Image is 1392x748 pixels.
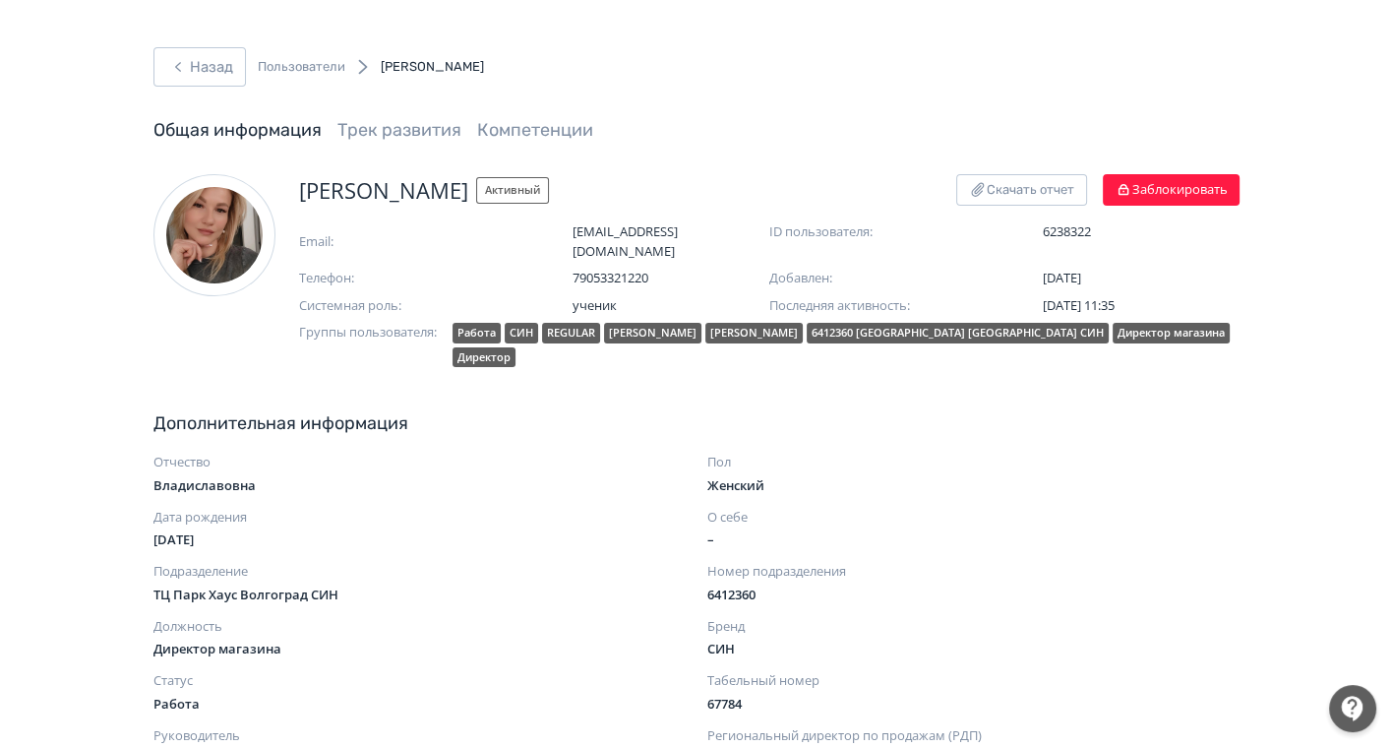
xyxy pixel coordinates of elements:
[153,47,246,87] button: Назад
[707,586,756,603] span: 6412360
[299,232,496,252] span: Email:
[153,410,1240,437] span: Дополнительная информация
[573,296,769,316] span: ученик
[1043,296,1115,314] span: [DATE] 11:35
[477,119,593,141] a: Компетенции
[707,726,1240,746] span: Региональный директор по продажам (РДП)
[337,119,461,141] a: Трек развития
[707,617,1240,637] span: Бренд
[299,269,496,288] span: Телефон:
[505,323,538,343] div: СИН
[153,617,686,637] span: Должность
[707,562,1240,582] span: Номер подразделения
[542,323,600,343] div: REGULAR
[707,476,764,494] span: Женский
[1043,222,1240,242] span: 6238322
[807,323,1109,343] div: 6412360 [GEOGRAPHIC_DATA] [GEOGRAPHIC_DATA] СИН
[153,530,194,548] span: [DATE]
[153,476,256,494] span: Владиславовна
[476,177,549,204] span: Активный
[381,59,484,74] span: [PERSON_NAME]
[1043,269,1081,286] span: [DATE]
[299,323,445,371] span: Группы пользователя:
[707,508,1240,528] span: О себе
[707,453,1240,472] span: Пол
[153,640,281,657] span: Директор магазина
[153,562,686,582] span: Подразделение
[153,508,686,528] span: Дата рождения
[153,174,275,296] img: Лариса
[1113,323,1230,343] div: Директор магазина
[573,222,769,261] span: [EMAIL_ADDRESS][DOMAIN_NAME]
[153,695,200,713] span: Работа
[153,671,686,691] span: Статус
[707,530,714,548] span: –
[153,726,686,746] span: Руководитель
[153,586,338,603] span: ТЦ Парк Хаус Волгоград СИН
[573,269,769,288] span: 79053321220
[1103,174,1240,206] button: Заблокировать
[769,296,966,316] span: Последняя активность:
[705,323,803,343] div: [PERSON_NAME]
[153,119,322,141] a: Общая информация
[956,174,1087,206] button: Скачать отчет
[707,671,1240,691] span: Табельный номер
[769,269,966,288] span: Добавлен:
[299,174,468,207] span: [PERSON_NAME]
[707,695,742,713] span: 67784
[604,323,701,343] div: [PERSON_NAME]
[453,347,515,368] div: Директор
[769,222,966,242] span: ID пользователя:
[299,296,496,316] span: Системная роль:
[258,57,345,77] a: Пользователи
[153,453,686,472] span: Отчество
[707,640,735,657] span: СИН
[453,323,501,343] div: Работа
